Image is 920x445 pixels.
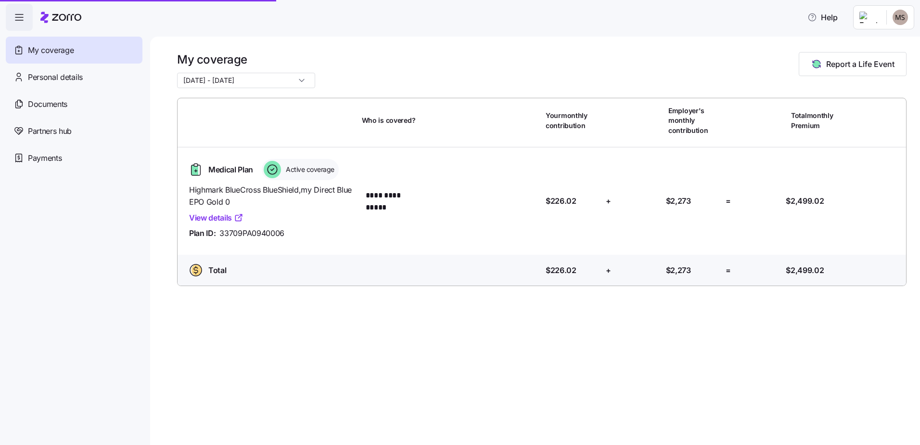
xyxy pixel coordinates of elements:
[807,12,838,23] span: Help
[859,12,879,23] img: Employer logo
[177,52,315,67] h1: My coverage
[28,125,72,137] span: Partners hub
[826,58,894,70] span: Report a Life Event
[208,264,226,276] span: Total
[666,195,691,207] span: $2,273
[726,264,731,276] span: =
[208,164,253,176] span: Medical Plan
[219,227,284,239] span: 33709PA0940006
[800,8,845,27] button: Help
[786,264,824,276] span: $2,499.02
[546,111,600,131] span: Your monthly contribution
[6,118,142,144] a: Partners hub
[189,184,354,208] span: Highmark BlueCross BlueShield , my Direct Blue EPO Gold 0
[6,91,142,118] a: Documents
[791,111,845,131] span: Total monthly Premium
[606,264,611,276] span: +
[606,195,611,207] span: +
[28,44,74,56] span: My coverage
[666,264,691,276] span: $2,273
[189,227,216,239] span: Plan ID:
[786,195,824,207] span: $2,499.02
[799,52,907,76] button: Report a Life Event
[28,71,83,83] span: Personal details
[28,98,67,110] span: Documents
[283,165,334,174] span: Active coverage
[189,212,243,224] a: View details
[6,144,142,171] a: Payments
[546,195,576,207] span: $226.02
[546,264,576,276] span: $226.02
[6,64,142,91] a: Personal details
[6,37,142,64] a: My coverage
[726,195,731,207] span: =
[668,106,722,135] span: Employer's monthly contribution
[893,10,908,25] img: a00266d5fe59355c38bfd6bb6fc0ec22
[362,116,416,125] span: Who is covered?
[28,152,62,164] span: Payments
